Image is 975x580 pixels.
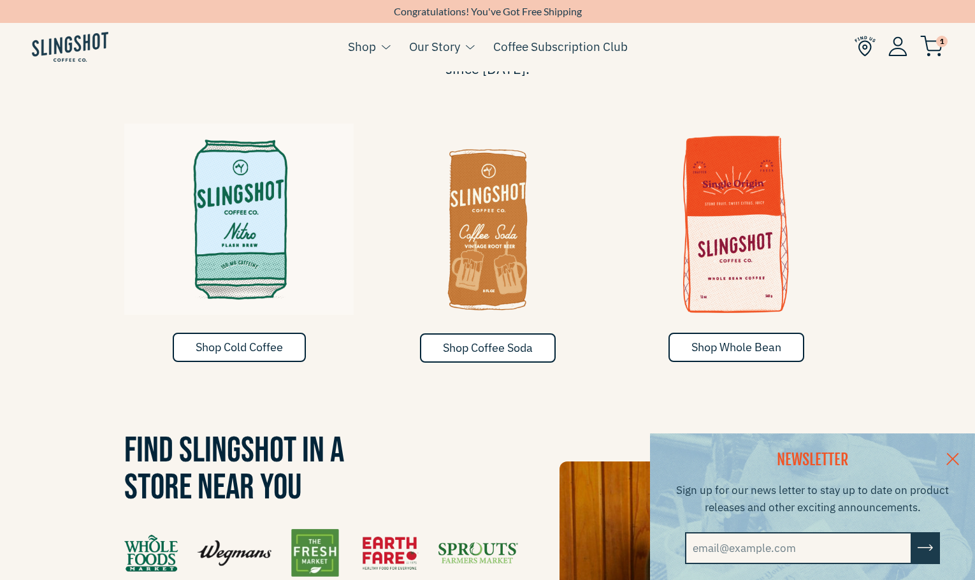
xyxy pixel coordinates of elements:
[493,37,628,56] a: Coffee Subscription Club
[443,340,533,355] span: Shop Coffee Soda
[373,129,602,333] a: Coffee Soda
[409,37,460,56] a: Our Story
[420,333,556,363] a: Shop Coffee Soda
[936,36,948,47] span: 1
[196,340,283,354] span: Shop Cold Coffee
[666,449,959,471] h2: NEWSLETTER
[173,333,306,362] a: Shop Cold Coffee
[124,430,344,509] span: Find Slingshot in a Store Near You
[621,129,851,333] a: Whole Bean Coffee
[666,482,959,516] p: Sign up for our news letter to stay up to date on product releases and other exciting announcements.
[124,124,354,315] img: Cold & Flash Brew
[855,36,876,57] img: Find Us
[685,532,912,564] input: email@example.com
[691,340,781,354] span: Shop Whole Bean
[621,129,851,320] img: Whole Bean Coffee
[920,39,943,54] a: 1
[668,333,804,362] a: Shop Whole Bean
[888,36,907,56] img: Account
[124,124,354,328] a: Cold & Flash Brew
[373,129,602,320] img: Coffee Soda
[348,37,376,56] a: Shop
[920,36,943,57] img: cart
